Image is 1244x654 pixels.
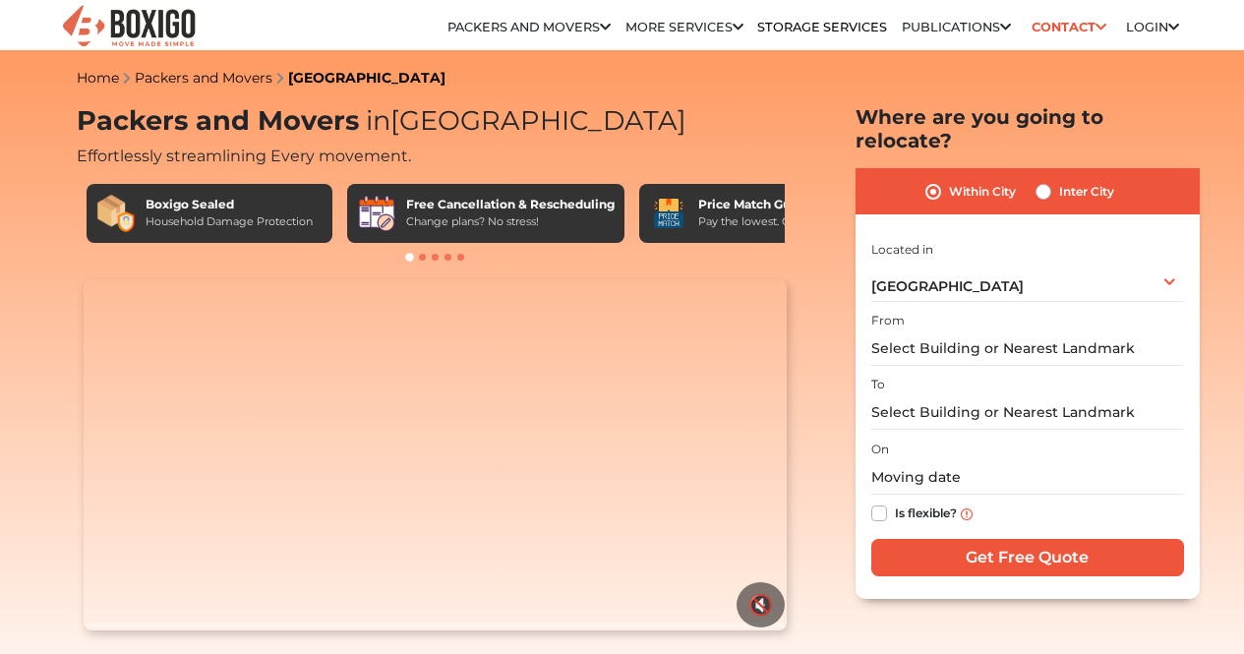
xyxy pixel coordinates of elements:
[871,277,1024,295] span: [GEOGRAPHIC_DATA]
[84,279,787,631] video: Your browser does not support the video tag.
[406,213,615,230] div: Change plans? No stress!
[135,69,272,87] a: Packers and Movers
[77,69,119,87] a: Home
[288,69,445,87] a: [GEOGRAPHIC_DATA]
[871,441,889,458] label: On
[871,376,885,393] label: To
[146,196,313,213] div: Boxigo Sealed
[871,539,1184,576] input: Get Free Quote
[871,395,1184,430] input: Select Building or Nearest Landmark
[856,105,1200,152] h2: Where are you going to relocate?
[961,508,973,520] img: info
[77,147,411,165] span: Effortlessly streamlining Every movement.
[1059,180,1114,204] label: Inter City
[737,582,785,627] button: 🔇
[366,104,390,137] span: in
[871,460,1184,495] input: Moving date
[1025,12,1112,42] a: Contact
[871,312,905,329] label: From
[698,213,848,230] div: Pay the lowest. Guaranteed!
[77,105,795,138] h1: Packers and Movers
[757,20,887,34] a: Storage Services
[871,331,1184,366] input: Select Building or Nearest Landmark
[949,180,1016,204] label: Within City
[698,196,848,213] div: Price Match Guarantee
[871,241,933,259] label: Located in
[406,196,615,213] div: Free Cancellation & Rescheduling
[146,213,313,230] div: Household Damage Protection
[96,194,136,233] img: Boxigo Sealed
[902,20,1011,34] a: Publications
[60,3,198,51] img: Boxigo
[649,194,688,233] img: Price Match Guarantee
[895,502,957,522] label: Is flexible?
[447,20,611,34] a: Packers and Movers
[357,194,396,233] img: Free Cancellation & Rescheduling
[625,20,743,34] a: More services
[359,104,686,137] span: [GEOGRAPHIC_DATA]
[1126,20,1179,34] a: Login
